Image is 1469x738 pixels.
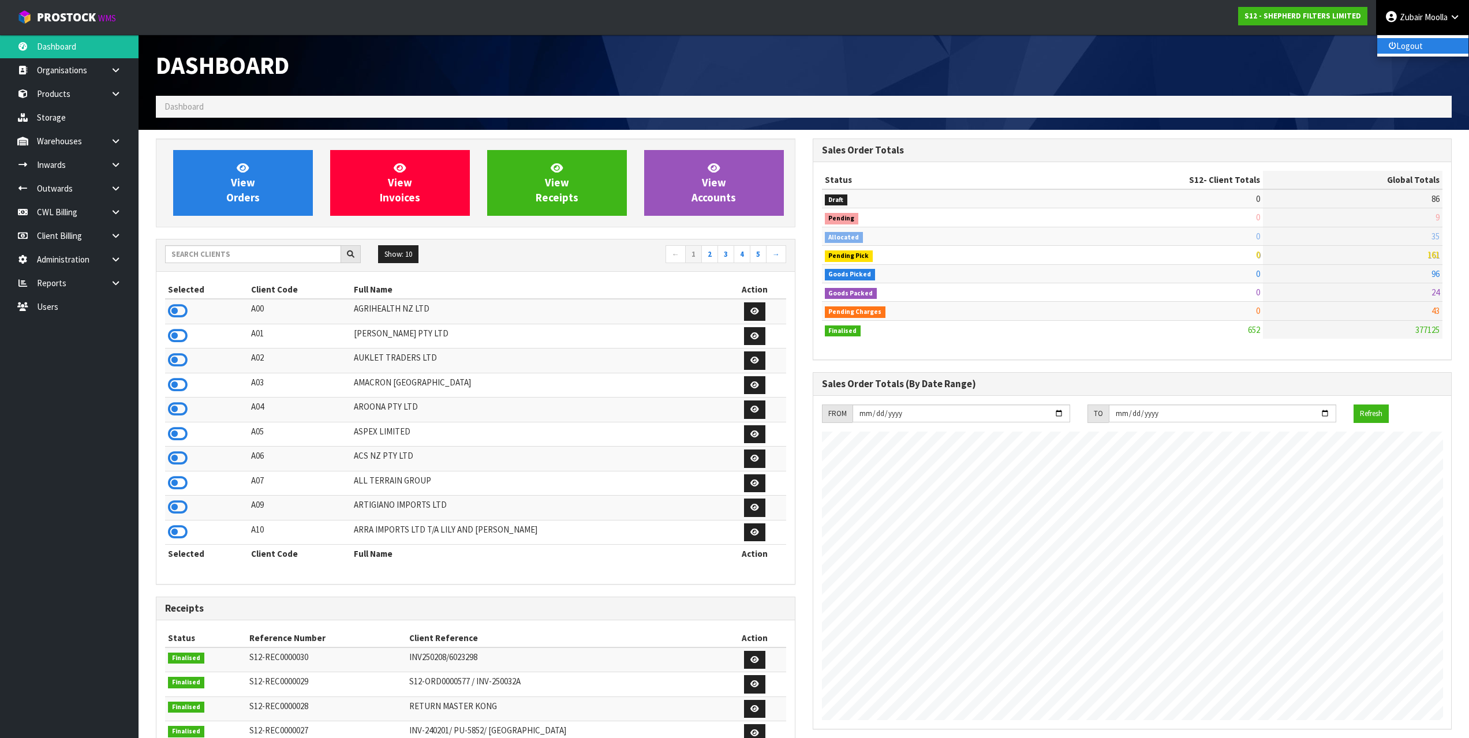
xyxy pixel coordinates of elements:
td: A10 [248,520,352,545]
th: Action [724,629,786,647]
strong: S12 - SHEPHERD FILTERS LIMITED [1244,11,1361,21]
span: Finalised [168,677,204,688]
span: 161 [1427,249,1440,260]
span: Zubair [1400,12,1423,23]
td: ACS NZ PTY LTD [351,447,723,471]
td: A01 [248,324,352,349]
th: Selected [165,545,248,563]
td: ASPEX LIMITED [351,422,723,447]
span: View Receipts [536,161,578,204]
a: 4 [734,245,750,264]
span: Goods Packed [825,288,877,299]
span: 96 [1431,268,1440,279]
td: A03 [248,373,352,398]
span: 0 [1256,212,1260,223]
span: Pending Pick [825,250,873,262]
th: Action [723,280,786,299]
span: Finalised [168,726,204,737]
span: 377125 [1415,324,1440,335]
h3: Receipts [165,603,786,614]
td: ARTIGIANO IMPORTS LTD [351,496,723,520]
a: Logout [1377,38,1468,54]
a: S12 - SHEPHERD FILTERS LIMITED [1238,7,1367,25]
span: S12-REC0000027 [249,725,308,736]
span: 0 [1256,193,1260,204]
span: Finalised [168,653,204,664]
td: A04 [248,398,352,422]
td: ARRA IMPORTS LTD T/A LILY AND [PERSON_NAME] [351,520,723,545]
span: 0 [1256,305,1260,316]
td: ALL TERRAIN GROUP [351,471,723,496]
span: Pending [825,213,859,224]
span: 43 [1431,305,1440,316]
span: Draft [825,194,848,206]
span: 0 [1256,231,1260,242]
td: A05 [248,422,352,447]
span: S12-ORD0000577 / INV-250032A [409,676,521,687]
td: A07 [248,471,352,496]
td: AMACRON [GEOGRAPHIC_DATA] [351,373,723,398]
th: Full Name [351,280,723,299]
td: A09 [248,496,352,520]
span: View Orders [226,161,260,204]
a: 5 [750,245,767,264]
h3: Sales Order Totals [822,145,1443,156]
span: Goods Picked [825,269,876,280]
a: ← [666,245,686,264]
span: S12-REC0000028 [249,700,308,711]
td: A02 [248,349,352,373]
td: A06 [248,447,352,471]
img: cube-alt.png [17,10,32,24]
th: Client Code [248,545,352,563]
h3: Sales Order Totals (By Date Range) [822,379,1443,389]
th: Selected [165,280,248,299]
span: View Accounts [691,161,736,204]
span: Finalised [825,325,861,337]
td: AUKLET TRADERS LTD [351,349,723,373]
span: INV250208/6023298 [409,651,477,662]
span: Finalised [168,702,204,713]
span: Moolla [1425,12,1448,23]
th: Action [723,545,786,563]
td: [PERSON_NAME] PTY LTD [351,324,723,349]
th: Reference Number [246,629,406,647]
span: 652 [1248,324,1260,335]
td: AROONA PTY LTD [351,398,723,422]
a: 2 [701,245,718,264]
button: Refresh [1354,404,1389,423]
a: 1 [685,245,702,264]
button: Show: 10 [378,245,418,264]
th: Global Totals [1263,171,1442,189]
th: Client Reference [406,629,724,647]
span: Dashboard [156,50,289,81]
th: Status [822,171,1027,189]
span: S12-REC0000029 [249,676,308,687]
a: ViewAccounts [644,150,784,216]
td: AGRIHEALTH NZ LTD [351,299,723,324]
th: Client Code [248,280,352,299]
a: ViewOrders [173,150,313,216]
span: S12-REC0000030 [249,651,308,662]
span: Dashboard [165,101,204,112]
div: TO [1087,404,1109,423]
div: FROM [822,404,853,423]
span: S12 [1189,174,1203,185]
span: ProStock [37,10,96,25]
span: 0 [1256,249,1260,260]
span: 0 [1256,268,1260,279]
small: WMS [98,13,116,24]
span: 9 [1436,212,1440,223]
input: Search clients [165,245,341,263]
th: Status [165,629,246,647]
a: ViewInvoices [330,150,470,216]
a: ViewReceipts [487,150,627,216]
nav: Page navigation [484,245,786,265]
a: → [766,245,786,264]
span: 24 [1431,287,1440,298]
th: - Client Totals [1027,171,1263,189]
span: RETURN MASTER KONG [409,700,497,711]
span: 0 [1256,287,1260,298]
a: 3 [717,245,734,264]
td: A00 [248,299,352,324]
span: View Invoices [380,161,420,204]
